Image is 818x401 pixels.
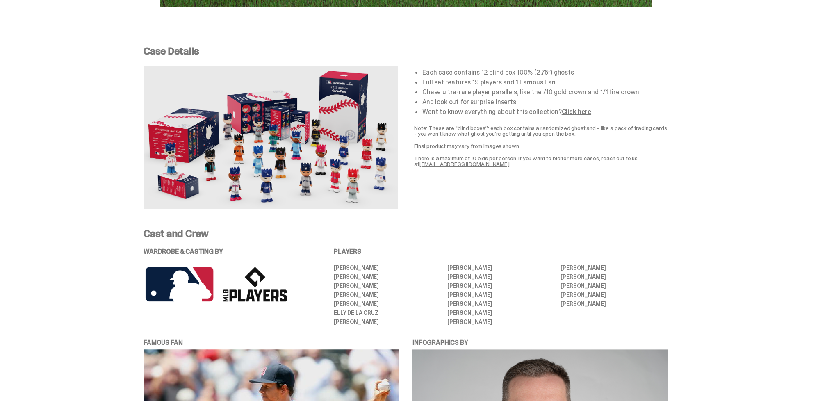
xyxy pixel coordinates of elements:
[144,66,398,209] img: Case%20Details.png
[447,283,555,289] li: [PERSON_NAME]
[144,265,287,304] img: MLB%20logos.png
[414,143,668,149] p: Final product may vary from images shown.
[447,265,555,271] li: [PERSON_NAME]
[561,283,668,289] li: [PERSON_NAME]
[334,283,442,289] li: [PERSON_NAME]
[422,99,668,105] li: And look out for surprise inserts!
[334,248,668,255] p: PLAYERS
[422,69,668,76] li: Each case contains 12 blind box 100% (2.75”) ghosts
[422,79,668,86] li: Full set features 19 players and 1 Famous Fan
[334,274,442,280] li: [PERSON_NAME]
[334,319,442,325] li: [PERSON_NAME]
[334,292,442,298] li: [PERSON_NAME]
[334,301,442,307] li: [PERSON_NAME]
[422,109,668,115] li: Want to know everything about this collection? .
[447,310,555,316] li: [PERSON_NAME]
[447,274,555,280] li: [PERSON_NAME]
[561,292,668,298] li: [PERSON_NAME]
[447,301,555,307] li: [PERSON_NAME]
[447,292,555,298] li: [PERSON_NAME]
[419,160,510,168] a: [EMAIL_ADDRESS][DOMAIN_NAME]
[414,125,668,137] p: Note: These are "blind boxes”: each box contains a randomized ghost and - like a pack of trading ...
[144,339,399,346] p: FAMOUS FAN
[334,265,442,271] li: [PERSON_NAME]
[561,265,668,271] li: [PERSON_NAME]
[412,339,668,346] p: INFOGRAPHICS BY
[144,46,668,56] p: Case Details
[561,301,668,307] li: [PERSON_NAME]
[447,319,555,325] li: [PERSON_NAME]
[144,248,311,255] p: WARDROBE & CASTING BY
[334,310,442,316] li: Elly De La Cruz
[562,107,591,116] a: Click here
[561,274,668,280] li: [PERSON_NAME]
[414,155,668,167] p: There is a maximum of 10 bids per person. If you want to bid for more cases, reach out to us at .
[422,89,668,96] li: Chase ultra-rare player parallels, like the /10 gold crown and 1/1 fire crown
[144,229,668,239] p: Cast and Crew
